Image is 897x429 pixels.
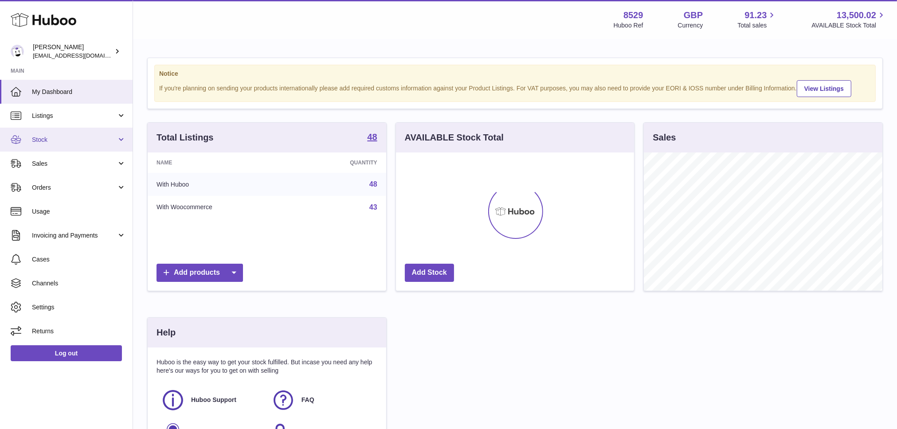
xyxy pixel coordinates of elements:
h3: AVAILABLE Stock Total [405,132,504,144]
a: Log out [11,345,122,361]
div: Huboo Ref [614,21,643,30]
span: Stock [32,136,117,144]
a: 43 [369,203,377,211]
td: With Woocommerce [148,196,296,219]
span: Total sales [737,21,777,30]
strong: 8529 [623,9,643,21]
span: AVAILABLE Stock Total [811,21,886,30]
span: 91.23 [744,9,767,21]
a: Add Stock [405,264,454,282]
span: Huboo Support [191,396,236,404]
a: 48 [367,133,377,143]
td: With Huboo [148,173,296,196]
span: 13,500.02 [837,9,876,21]
span: Settings [32,303,126,312]
span: My Dashboard [32,88,126,96]
span: Listings [32,112,117,120]
a: FAQ [271,388,373,412]
span: Usage [32,207,126,216]
strong: Notice [159,70,871,78]
strong: GBP [684,9,703,21]
p: Huboo is the easy way to get your stock fulfilled. But incase you need any help here's our ways f... [157,358,377,375]
div: Currency [678,21,703,30]
h3: Help [157,327,176,339]
h3: Sales [653,132,676,144]
div: [PERSON_NAME] [33,43,113,60]
strong: 48 [367,133,377,141]
span: Sales [32,160,117,168]
a: 48 [369,180,377,188]
div: If you're planning on sending your products internationally please add required customs informati... [159,79,871,97]
a: 91.23 Total sales [737,9,777,30]
a: 13,500.02 AVAILABLE Stock Total [811,9,886,30]
img: admin@redgrass.ch [11,45,24,58]
span: Orders [32,183,117,192]
span: Invoicing and Payments [32,231,117,240]
span: FAQ [302,396,314,404]
span: Returns [32,327,126,335]
span: [EMAIL_ADDRESS][DOMAIN_NAME] [33,52,130,59]
a: View Listings [797,80,851,97]
a: Huboo Support [161,388,262,412]
a: Add products [157,264,243,282]
th: Quantity [296,152,386,173]
th: Name [148,152,296,173]
span: Channels [32,279,126,288]
span: Cases [32,255,126,264]
h3: Total Listings [157,132,214,144]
